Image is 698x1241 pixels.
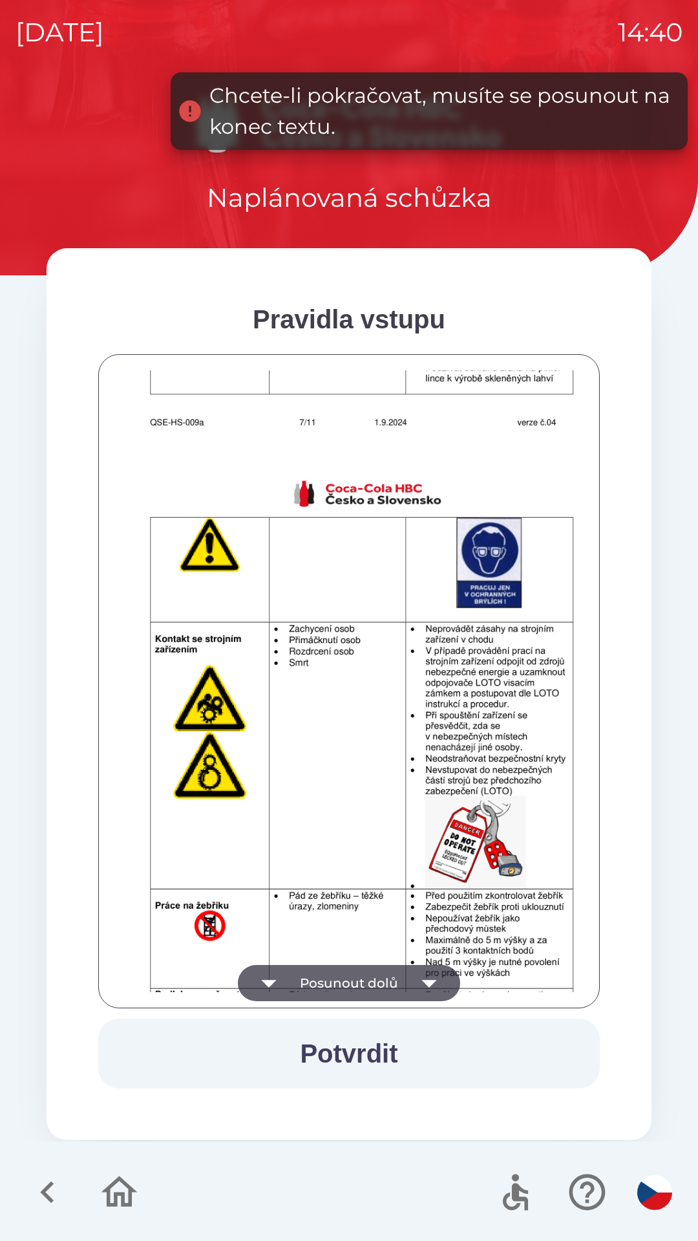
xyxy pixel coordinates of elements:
[618,13,682,52] p: 14:40
[16,13,104,52] p: [DATE]
[207,178,492,217] p: Naplánovaná schůzka
[238,965,460,1001] button: Posunout dolů
[637,1175,672,1210] img: cs flag
[47,90,651,153] img: Logo
[209,80,675,142] div: Chcete-li pokračovat, musíte se posunout na konec textu.
[114,458,616,1167] img: Gh9TYs2l4OnMrhIHrsRewk377bZ9CQrK43LELnY3EtdwLQsJczj1wtnpbrSLz9jZaIfeAeQGpYWwHKlIPz95iLojtnKkrQ8qu...
[98,300,600,339] div: Pravidla vstupu
[98,1019,600,1088] button: Potvrdit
